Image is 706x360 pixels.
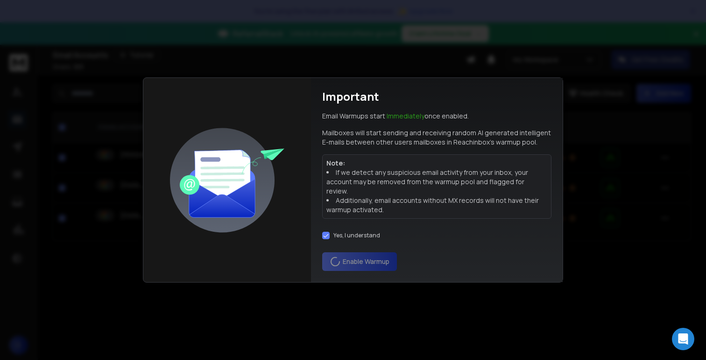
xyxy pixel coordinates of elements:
p: Email Warmups start once enabled. [322,111,469,121]
label: Yes, I understand [333,232,380,239]
p: Mailboxes will start sending and receiving random AI generated intelligent E-mails between other ... [322,128,551,147]
li: If we detect any suspicious email activity from your inbox, your account may be removed from the ... [326,168,547,196]
div: Open Intercom Messenger [672,328,694,350]
p: Note: [326,159,547,168]
h1: Important [322,89,379,104]
li: Additionally, email accounts without MX records will not have their warmup activated. [326,196,547,215]
span: Immediately [387,111,424,120]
